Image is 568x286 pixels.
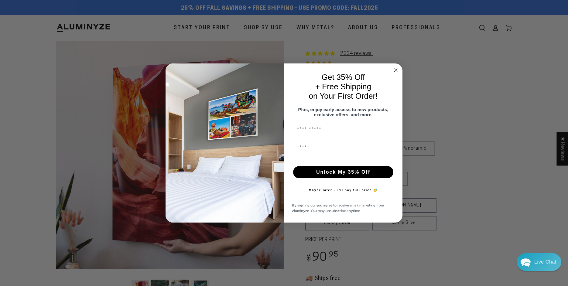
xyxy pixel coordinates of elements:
button: Maybe later – I’ll pay full price 😅 [306,184,381,196]
div: Chat widget toggle [517,253,561,271]
span: on Your First Order! [309,91,378,100]
button: Close dialog [392,66,399,74]
span: + Free Shipping [315,82,371,91]
img: 728e4f65-7e6c-44e2-b7d1-0292a396982f.jpeg [166,63,284,223]
span: Plus, enjoy early access to new products, exclusive offers, and more. [298,107,388,117]
span: By signing up, you agree to receive email marketing from Aluminyze. You may unsubscribe anytime. [292,203,384,213]
div: Contact Us Directly [534,253,556,271]
button: Unlock My 35% Off [293,166,393,178]
span: Get 35% Off [322,73,365,82]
